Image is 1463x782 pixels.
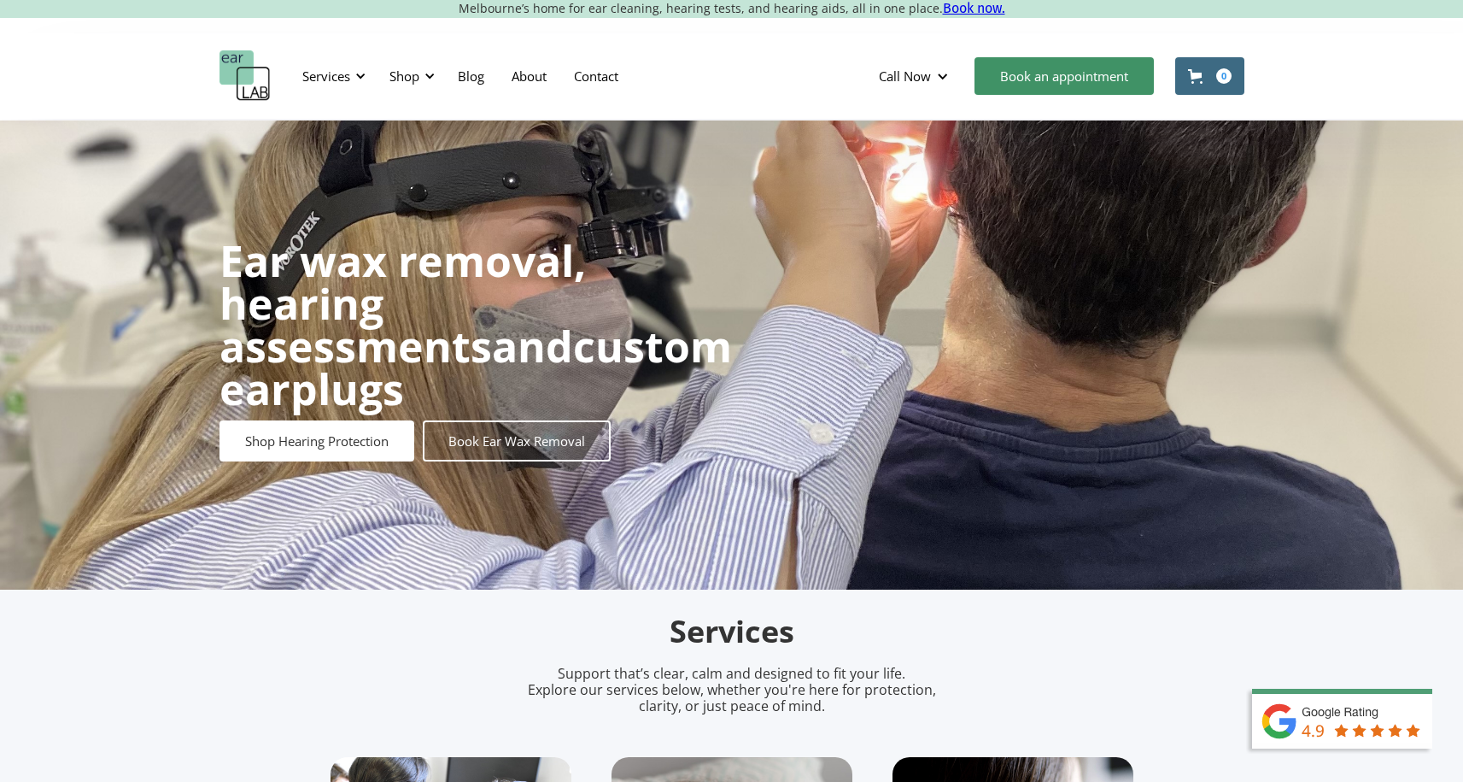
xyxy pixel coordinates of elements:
div: 0 [1216,68,1232,84]
a: About [498,51,560,101]
div: Services [302,68,350,85]
a: Blog [444,51,498,101]
p: Support that’s clear, calm and designed to fit your life. Explore our services below, whether you... [506,666,958,715]
div: Call Now [865,50,966,102]
a: Book Ear Wax Removal [423,420,611,462]
div: Shop [379,50,440,102]
h2: Services [331,612,1133,652]
div: Shop [389,68,419,85]
strong: Ear wax removal, hearing assessments [219,232,586,375]
a: Contact [560,51,632,101]
strong: custom earplugs [219,317,732,418]
h1: and [219,239,732,410]
div: Services [292,50,371,102]
a: Shop Hearing Protection [219,420,414,462]
a: home [219,50,271,102]
div: Call Now [879,68,931,85]
a: Book an appointment [974,57,1154,95]
a: Open cart [1175,57,1244,95]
